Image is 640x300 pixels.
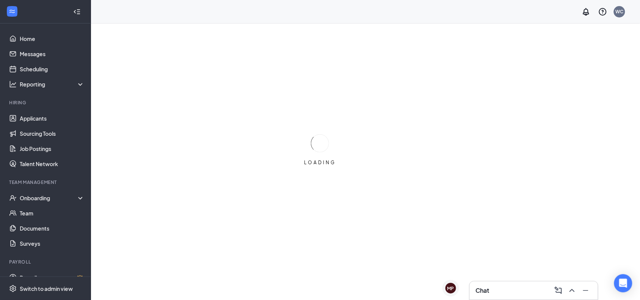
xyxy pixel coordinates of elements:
div: Team Management [9,179,83,185]
a: Surveys [20,236,85,251]
a: Scheduling [20,61,85,77]
svg: Notifications [582,7,591,16]
a: PayrollCrown [20,270,85,285]
div: MP [447,285,454,292]
button: ComposeMessage [552,284,565,297]
svg: Collapse [73,8,81,16]
h3: Chat [476,286,489,295]
svg: ChevronUp [568,286,577,295]
svg: WorkstreamLogo [8,8,16,15]
svg: Analysis [9,80,17,88]
svg: Settings [9,285,17,292]
div: Reporting [20,80,85,88]
a: Applicants [20,111,85,126]
div: Switch to admin view [20,285,73,292]
div: Onboarding [20,194,78,202]
a: Talent Network [20,156,85,171]
a: Team [20,206,85,221]
button: ChevronUp [566,284,578,297]
button: Minimize [580,284,592,297]
a: Sourcing Tools [20,126,85,141]
div: Open Intercom Messenger [614,274,632,292]
svg: ComposeMessage [554,286,563,295]
div: WC [616,8,624,15]
a: Job Postings [20,141,85,156]
svg: Minimize [581,286,590,295]
a: Home [20,31,85,46]
svg: UserCheck [9,194,17,202]
a: Documents [20,221,85,236]
div: Payroll [9,259,83,265]
div: LOADING [301,159,339,166]
svg: QuestionInfo [598,7,607,16]
a: Messages [20,46,85,61]
div: Hiring [9,99,83,106]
